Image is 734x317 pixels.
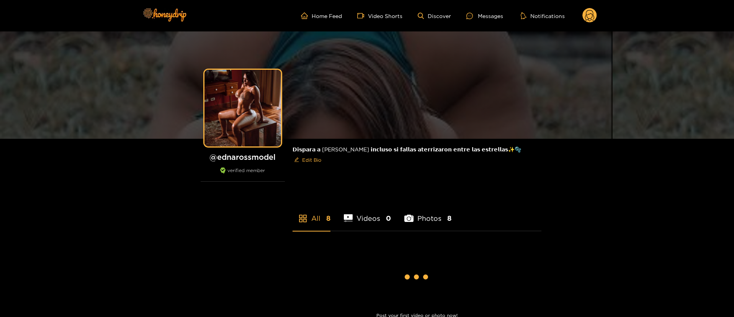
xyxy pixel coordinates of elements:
span: 8 [447,214,451,223]
li: Videos [344,196,391,231]
li: All [293,196,330,231]
a: Discover [418,13,451,19]
li: Photos [404,196,451,231]
a: Home Feed [301,12,342,19]
h1: @ ednarossmodel [201,152,285,162]
span: 0 [386,214,391,223]
div: 𝗗𝗶𝘀𝗽𝗮𝗿𝗮 𝗮 [PERSON_NAME] 𝗶𝗻𝗰𝗹𝘂𝘀𝗼 𝘀𝗶 𝗳𝗮𝗹𝗹𝗮𝘀 𝗮𝘁𝗲𝗿𝗿𝗶𝘇𝗮𝗿𝗼𝗻 𝗲𝗻𝘁𝗿𝗲 𝗹𝗮𝘀 𝗲𝘀𝘁𝗿𝗲𝗹𝗹𝗮𝘀✨🫧 [293,139,541,172]
button: editEdit Bio [293,154,323,166]
span: appstore [298,214,307,223]
div: Messages [466,11,503,20]
span: home [301,12,312,19]
a: Video Shorts [357,12,402,19]
span: video-camera [357,12,368,19]
span: edit [294,157,299,163]
span: 8 [326,214,330,223]
button: Notifications [518,12,567,20]
div: verified member [201,168,285,182]
span: Edit Bio [302,156,321,164]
